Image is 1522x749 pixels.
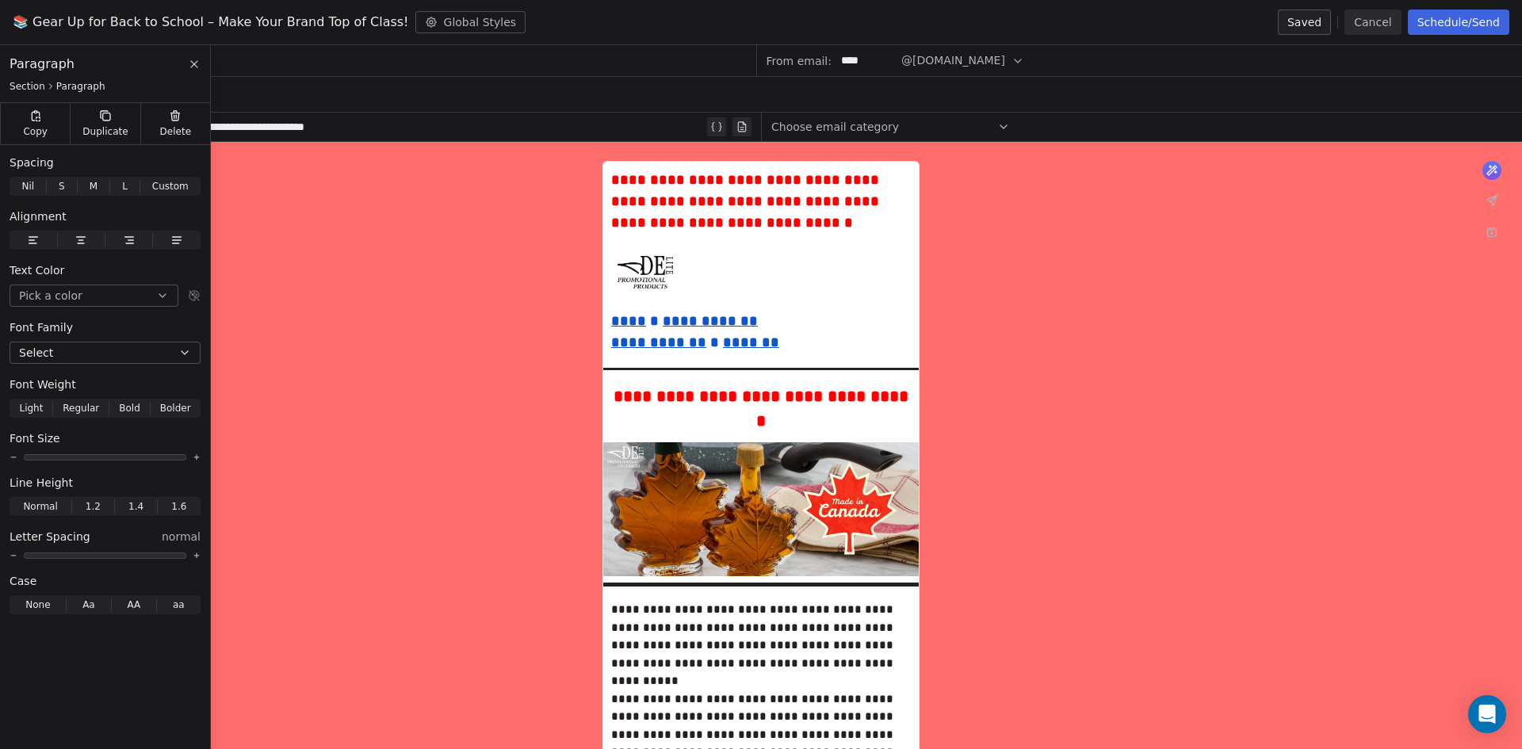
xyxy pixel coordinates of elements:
span: 📚 Gear Up for Back to School – Make Your Brand Top of Class! [13,13,409,32]
span: 1.4 [128,499,143,514]
span: Select [19,345,53,361]
span: None [25,598,50,612]
div: Open Intercom Messenger [1468,695,1506,733]
span: normal [162,529,201,545]
button: Cancel [1344,10,1401,35]
span: From email: [767,53,832,69]
span: Nil [21,179,34,193]
span: Bolder [160,401,191,415]
span: Font Size [10,430,60,446]
span: Spacing [10,155,54,170]
span: Duplicate [82,125,128,138]
span: Paragraph [10,55,75,74]
span: Alignment [10,208,67,224]
span: Choose email category [771,119,899,135]
span: Bold [119,401,140,415]
button: Saved [1278,10,1331,35]
span: M [90,179,98,193]
span: Copy [23,125,48,138]
span: S [59,179,65,193]
span: AA [127,598,140,612]
span: Custom [152,179,189,193]
button: Global Styles [415,11,526,33]
span: L [122,179,128,193]
span: 1.6 [171,499,186,514]
span: Line Height [10,475,73,491]
span: Delete [160,125,192,138]
button: Pick a color [10,285,178,307]
span: Font Family [10,319,73,335]
span: Aa [82,598,95,612]
span: Text Color [10,262,64,278]
span: Case [10,573,36,589]
span: Font Weight [10,376,76,392]
span: Regular [63,401,99,415]
span: Light [19,401,43,415]
span: Paragraph [56,80,105,93]
button: Schedule/Send [1408,10,1509,35]
span: Letter Spacing [10,529,90,545]
span: @[DOMAIN_NAME] [901,52,1005,69]
span: 1.2 [86,499,101,514]
span: aa [173,598,185,612]
span: Normal [23,499,57,514]
span: Section [10,80,45,93]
